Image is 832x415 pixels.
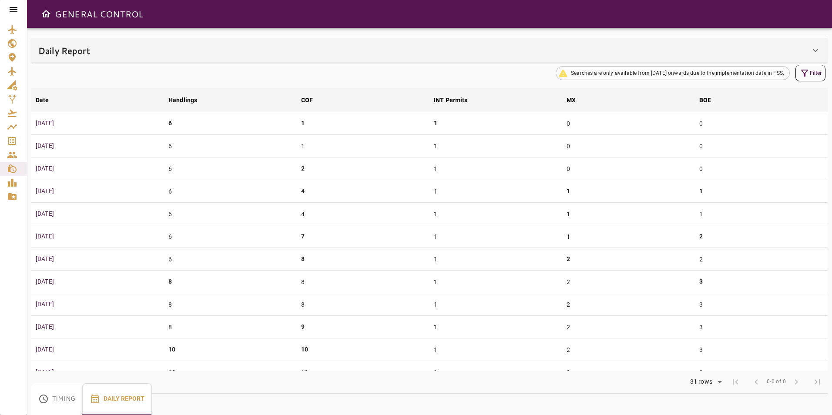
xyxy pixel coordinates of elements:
p: [DATE] [36,209,160,218]
p: [DATE] [36,164,160,173]
span: Next Page [786,371,807,392]
p: [DATE] [36,254,160,264]
td: 2 [695,248,828,271]
td: 6 [164,135,297,157]
p: 2 [567,254,570,264]
div: Daily Report [31,38,828,63]
div: MX [567,95,576,105]
td: 2 [562,338,695,361]
td: 0 [695,112,828,135]
p: [DATE] [36,119,160,128]
span: INT Permits [434,95,479,105]
span: Handlings [168,95,208,105]
td: 0 [562,112,695,135]
p: 8 [301,254,305,264]
td: 6 [164,248,297,271]
td: 2 [562,271,695,293]
span: COF [301,95,324,105]
span: Last Page [807,371,828,392]
h6: GENERAL CONTROL [55,7,143,21]
td: 2 [562,361,695,384]
span: Date [36,95,60,105]
p: 2 [301,164,305,173]
td: 2 [562,293,695,316]
td: 3 [695,316,828,338]
span: 0-0 of 0 [767,378,786,386]
span: First Page [725,371,746,392]
td: 6 [164,157,297,180]
div: Date [36,95,49,105]
td: 3 [695,293,828,316]
td: 1 [429,180,562,203]
td: 6 [164,180,297,203]
td: 10 [297,361,429,384]
span: Previous Page [746,371,767,392]
td: 1 [429,271,562,293]
td: 1 [429,248,562,271]
p: 2 [699,232,703,241]
div: basic tabs example [31,383,152,415]
p: 1 [301,119,305,128]
td: 1 [297,135,429,157]
span: BOE [699,95,722,105]
div: Handlings [168,95,197,105]
p: 1 [699,187,703,196]
p: [DATE] [36,232,160,241]
td: 1 [429,316,562,338]
button: Open drawer [37,5,55,23]
button: Timing [31,383,82,415]
span: Searches are only available from [DATE] onwards due to the implementation date in FSS. [566,69,789,77]
p: 10 [301,345,308,354]
div: 31 rows [684,375,725,388]
p: [DATE] [36,187,160,196]
td: 1 [429,338,562,361]
td: 1 [429,135,562,157]
p: 7 [301,232,305,241]
p: 8 [168,277,172,286]
p: [DATE] [36,300,160,309]
td: 1 [429,361,562,384]
td: 1 [695,203,828,225]
button: Daily Report [82,383,152,415]
td: 6 [164,203,297,225]
td: 10 [164,361,297,384]
td: 1 [429,225,562,248]
td: 2 [562,316,695,338]
p: 10 [168,345,175,354]
div: INT Permits [434,95,468,105]
td: 8 [297,293,429,316]
p: 1 [567,187,570,196]
p: [DATE] [36,368,160,377]
td: 8 [164,293,297,316]
td: 8 [164,316,297,338]
td: 8 [297,271,429,293]
td: 1 [429,157,562,180]
p: 4 [301,187,305,196]
td: 3 [695,338,828,361]
p: 9 [301,322,305,331]
div: BOE [699,95,711,105]
p: [DATE] [36,322,160,331]
p: 3 [699,277,703,286]
p: [DATE] [36,345,160,354]
td: 0 [695,157,828,180]
td: 1 [562,225,695,248]
h6: Daily Report [38,44,90,57]
td: 0 [562,135,695,157]
span: MX [567,95,587,105]
button: Filter [795,65,825,81]
td: 1 [429,203,562,225]
p: 1 [434,119,437,128]
div: 31 rows [688,378,715,385]
td: 3 [695,361,828,384]
td: 6 [164,225,297,248]
p: 6 [168,119,172,128]
td: 1 [429,293,562,316]
td: 4 [297,203,429,225]
td: 0 [562,157,695,180]
p: [DATE] [36,141,160,151]
div: COF [301,95,313,105]
p: [DATE] [36,277,160,286]
td: 0 [695,135,828,157]
td: 1 [562,203,695,225]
